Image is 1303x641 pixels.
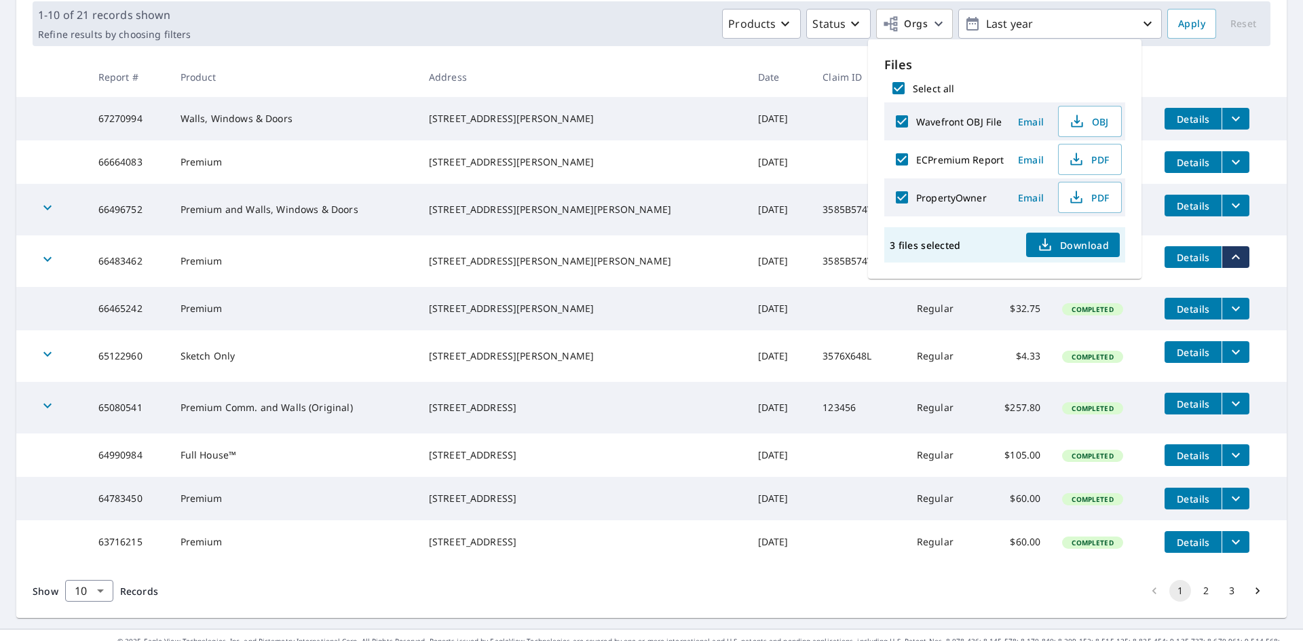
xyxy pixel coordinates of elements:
p: Status [812,16,846,32]
button: filesDropdownBtn-64783450 [1222,488,1249,509]
td: 64990984 [88,433,170,477]
td: 67270994 [88,97,170,140]
span: PDF [1067,151,1110,168]
td: Premium and Walls, Windows & Doors [170,184,418,235]
button: Download [1026,233,1120,257]
span: Details [1173,492,1213,505]
div: [STREET_ADDRESS][PERSON_NAME] [429,302,736,315]
td: [DATE] [747,520,812,564]
td: $60.00 [979,520,1051,564]
td: [DATE] [747,235,812,287]
td: $4.33 [979,330,1051,382]
button: page 1 [1169,580,1191,602]
span: Records [120,585,158,598]
td: 3576X648L [812,330,906,382]
button: detailsBtn-63716215 [1165,531,1222,553]
button: filesDropdownBtn-66664083 [1222,151,1249,173]
label: ECPremium Report [916,153,1004,166]
span: Completed [1063,305,1121,314]
button: Go to next page [1247,580,1268,602]
button: filesDropdownBtn-65122960 [1222,341,1249,363]
td: 66465242 [88,287,170,330]
td: $60.00 [979,477,1051,520]
span: Completed [1063,538,1121,547]
td: [DATE] [747,184,812,235]
span: Show [33,585,58,598]
td: 65080541 [88,382,170,433]
p: Last year [981,12,1139,36]
div: [STREET_ADDRESS] [429,401,736,414]
td: 66496752 [88,184,170,235]
span: Details [1173,113,1213,125]
button: Apply [1167,9,1216,39]
td: 63716215 [88,520,170,564]
td: [DATE] [747,330,812,382]
span: Download [1037,237,1109,253]
td: Sketch Only [170,330,418,382]
td: [DATE] [747,433,812,477]
span: OBJ [1067,113,1110,130]
td: Regular [906,330,980,382]
td: Premium [170,287,418,330]
span: Email [1015,153,1047,166]
span: Apply [1178,16,1205,33]
span: Completed [1063,404,1121,413]
div: [STREET_ADDRESS][PERSON_NAME][PERSON_NAME] [429,203,736,216]
span: Completed [1063,494,1121,504]
p: 1-10 of 21 records shown [38,7,191,23]
p: Products [728,16,776,32]
td: 3585B574W [812,235,906,287]
span: Details [1173,199,1213,212]
td: 64783450 [88,477,170,520]
td: 65122960 [88,330,170,382]
span: Details [1173,536,1213,549]
td: 3585B574W [812,184,906,235]
button: filesDropdownBtn-64990984 [1222,444,1249,466]
button: PDF [1058,182,1122,213]
span: Details [1173,303,1213,315]
button: filesDropdownBtn-65080541 [1222,393,1249,414]
div: [STREET_ADDRESS][PERSON_NAME][PERSON_NAME] [429,254,736,268]
td: Regular [906,520,980,564]
button: filesDropdownBtn-66465242 [1222,298,1249,319]
div: [STREET_ADDRESS][PERSON_NAME] [429,349,736,363]
span: PDF [1067,189,1110,206]
td: $32.75 [979,287,1051,330]
nav: pagination navigation [1141,580,1270,602]
button: Email [1009,111,1053,132]
td: [DATE] [747,97,812,140]
td: [DATE] [747,382,812,433]
button: Email [1009,187,1053,208]
th: Product [170,57,418,97]
span: Email [1015,115,1047,128]
button: filesDropdownBtn-67270994 [1222,108,1249,130]
p: 3 files selected [890,239,960,252]
button: detailsBtn-66465242 [1165,298,1222,319]
button: detailsBtn-65080541 [1165,393,1222,414]
button: Status [806,9,871,39]
span: Details [1173,449,1213,462]
td: Premium [170,140,418,184]
button: Orgs [876,9,953,39]
button: detailsBtn-66483462 [1165,246,1222,268]
td: Premium [170,520,418,564]
td: [DATE] [747,140,812,184]
th: Address [418,57,747,97]
td: Regular [906,382,980,433]
td: 123456 [812,382,906,433]
button: Go to page 2 [1195,580,1217,602]
td: Regular [906,433,980,477]
span: Details [1173,156,1213,169]
button: detailsBtn-67270994 [1165,108,1222,130]
td: Regular [906,287,980,330]
button: detailsBtn-66496752 [1165,195,1222,216]
button: filesDropdownBtn-63716215 [1222,531,1249,553]
td: Full House™ [170,433,418,477]
span: Email [1015,191,1047,204]
div: [STREET_ADDRESS] [429,492,736,505]
div: [STREET_ADDRESS][PERSON_NAME] [429,112,736,125]
button: filesDropdownBtn-66483462 [1222,246,1249,268]
button: detailsBtn-64990984 [1165,444,1222,466]
button: detailsBtn-66664083 [1165,151,1222,173]
span: Orgs [882,16,928,33]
